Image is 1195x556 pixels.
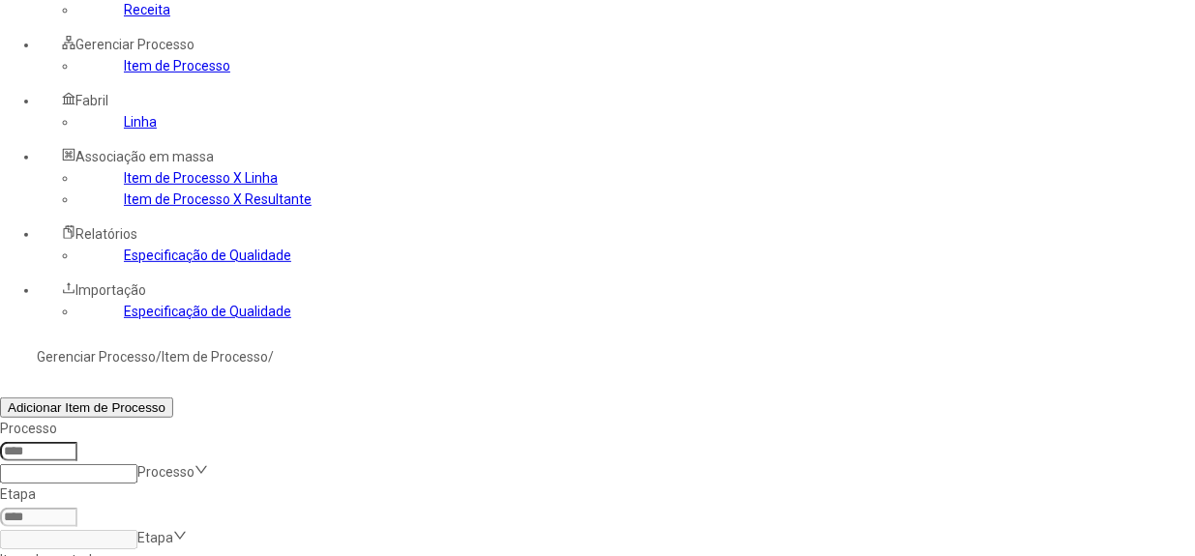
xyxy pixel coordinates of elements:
nz-breadcrumb-separator: / [156,349,162,365]
a: Especificação de Qualidade [124,248,291,263]
a: Item de Processo X Resultante [124,191,312,207]
nz-breadcrumb-separator: / [268,349,274,365]
nz-select-placeholder: Processo [137,464,194,480]
nz-select-placeholder: Etapa [137,530,173,545]
a: Linha [124,114,157,130]
span: Relatórios [75,226,137,242]
a: Receita [124,2,170,17]
span: Fabril [75,93,108,108]
span: Adicionar Item de Processo [8,400,165,415]
a: Especificação de Qualidade [124,304,291,319]
a: Gerenciar Processo [37,349,156,365]
a: Item de Processo [124,58,230,73]
a: Item de Processo X Linha [124,170,278,186]
a: Item de Processo [162,349,268,365]
span: Gerenciar Processo [75,37,194,52]
span: Associação em massa [75,149,214,164]
span: Importação [75,282,146,298]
